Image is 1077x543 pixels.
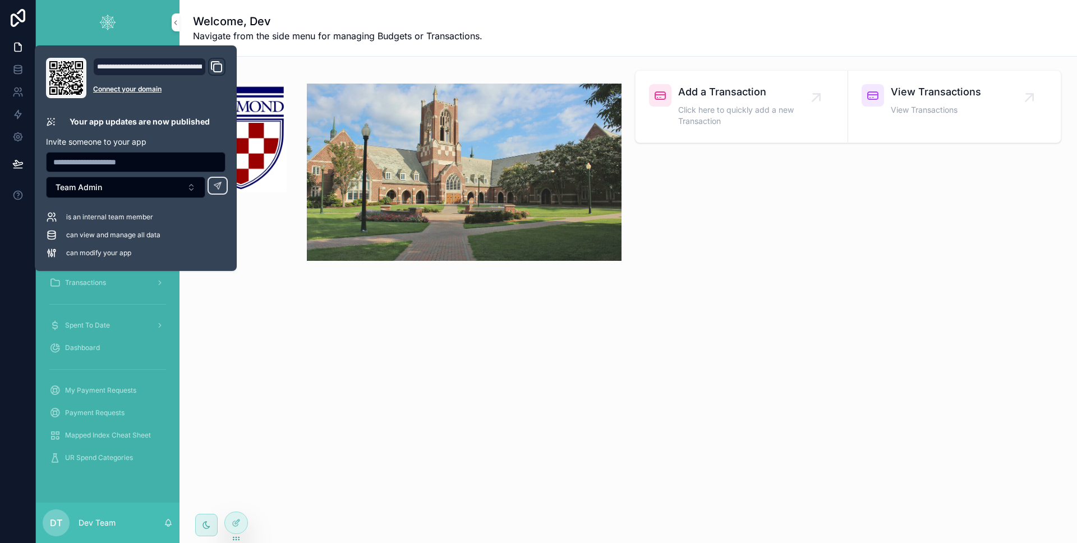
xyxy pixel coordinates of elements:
a: Payment Requests [43,403,173,423]
div: Domain and Custom Link [93,58,225,98]
a: Spent To Date [43,315,173,335]
img: App logo [99,13,117,31]
a: View TransactionsView Transactions [848,71,1061,142]
span: Transactions [65,278,106,287]
span: View Transactions [891,84,981,100]
div: scrollable content [36,45,179,482]
span: can modify your app [66,249,131,257]
span: Add a Transaction [678,84,816,100]
a: Add a TransactionClick here to quickly add a new Transaction [636,71,848,142]
span: Payment Requests [65,408,125,417]
span: My Payment Requests [65,386,136,395]
span: Click here to quickly add a new Transaction [678,104,816,127]
img: 27248-Richmond-Logo.jpg [195,84,287,192]
img: 27250-Richmond_2.jpg [307,84,622,261]
a: UR Spend Categories [43,448,173,468]
span: is an internal team member [66,213,153,222]
a: My Payment Requests [43,380,173,401]
span: Navigate from the side menu for managing Budgets or Transactions. [193,29,482,43]
p: Your app updates are now published [70,116,210,127]
h1: Welcome, Dev [193,13,482,29]
span: can view and manage all data [66,231,160,240]
span: Team Admin [56,182,102,193]
span: Dashboard [65,343,100,352]
a: Connect your domain [93,85,225,94]
span: UR Spend Categories [65,453,133,462]
p: Invite someone to your app [46,136,225,148]
button: Select Button [46,177,205,198]
a: Mapped Index Cheat Sheet [43,425,173,445]
p: Dev Team [79,517,116,528]
span: Mapped Index Cheat Sheet [65,431,151,440]
span: DT [50,516,62,530]
a: Dashboard [43,338,173,358]
span: Spent To Date [65,321,110,330]
a: Transactions [43,273,173,293]
span: View Transactions [891,104,981,116]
